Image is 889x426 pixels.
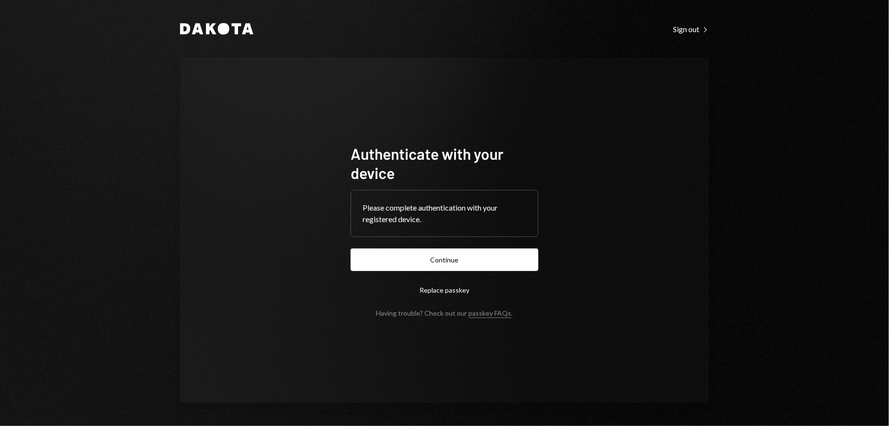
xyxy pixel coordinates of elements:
[376,309,513,317] div: Having trouble? Check out our .
[351,279,538,301] button: Replace passkey
[351,248,538,271] button: Continue
[673,24,709,34] div: Sign out
[363,202,526,225] div: Please complete authentication with your registered device.
[351,144,538,182] h1: Authenticate with your device
[469,309,512,318] a: passkey FAQs
[673,24,709,34] a: Sign out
